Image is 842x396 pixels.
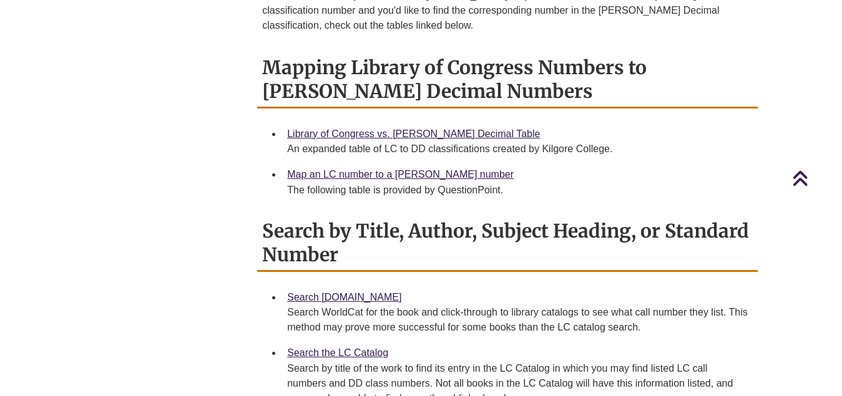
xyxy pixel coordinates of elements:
[792,170,839,186] a: Back to Top
[287,183,748,198] div: The following table is provided by QuestionPoint.
[287,128,540,139] a: Library of Congress vs. [PERSON_NAME] Decimal Table
[257,215,758,272] h2: Search by Title, Author, Subject Heading, or Standard Number
[287,292,401,302] a: Search [DOMAIN_NAME]
[287,142,748,157] div: An expanded table of LC to DD classifications created by Kilgore College.
[257,52,758,109] h2: Mapping Library of Congress Numbers to [PERSON_NAME] Decimal Numbers
[287,305,748,335] div: Search WorldCat for the book and click-through to library catalogs to see what call number they l...
[287,169,514,180] a: Map an LC number to a [PERSON_NAME] number
[287,347,388,358] a: Search the LC Catalog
